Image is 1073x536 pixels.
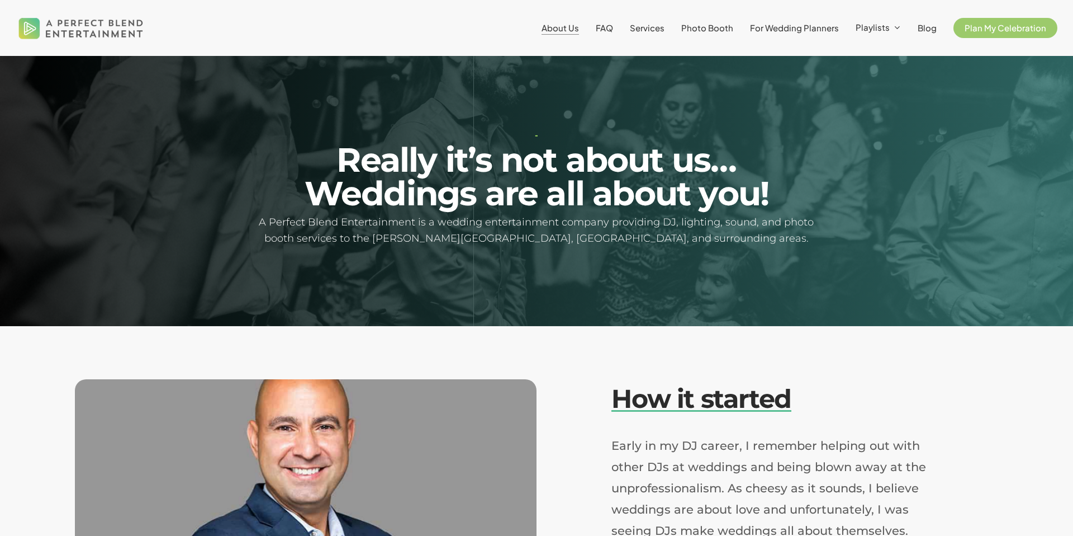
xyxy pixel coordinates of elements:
h1: - [256,131,816,139]
span: Blog [918,22,937,33]
span: Services [630,22,664,33]
h2: Really it’s not about us… Weddings are all about you! [256,143,816,210]
a: Photo Booth [681,23,733,32]
a: Playlists [856,23,901,33]
a: About Us [542,23,579,32]
a: For Wedding Planners [750,23,839,32]
h5: A Perfect Blend Entertainment is a wedding entertainment company providing DJ, lighting, sound, a... [256,214,816,247]
a: Blog [918,23,937,32]
a: Plan My Celebration [953,23,1057,32]
span: Plan My Celebration [965,22,1046,33]
img: A Perfect Blend Entertainment [16,8,146,48]
span: Playlists [856,22,890,32]
a: Services [630,23,664,32]
span: FAQ [596,22,613,33]
span: For Wedding Planners [750,22,839,33]
span: Photo Booth [681,22,733,33]
a: FAQ [596,23,613,32]
span: About Us [542,22,579,33]
em: How it started [611,383,791,415]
